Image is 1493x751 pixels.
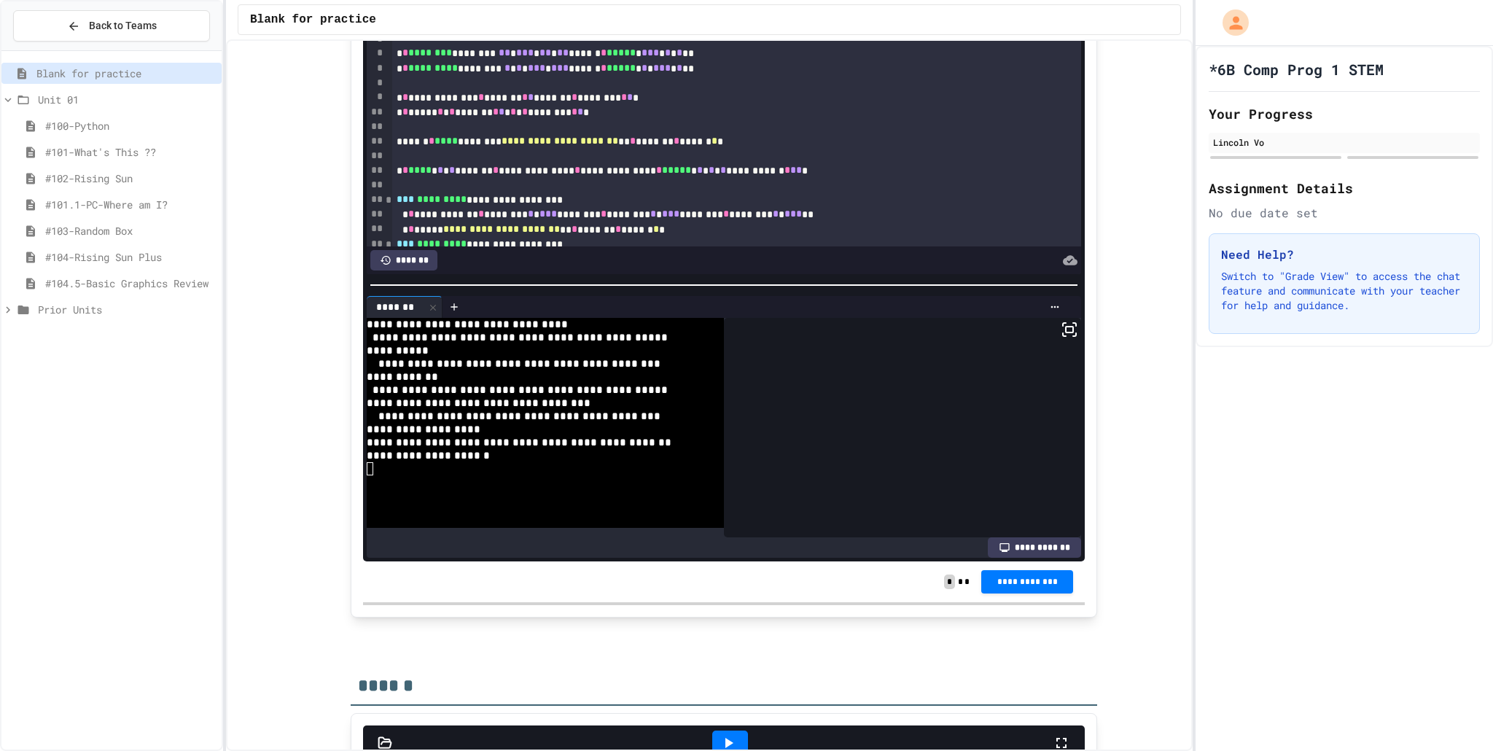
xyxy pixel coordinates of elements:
span: Back to Teams [89,18,157,34]
button: Back to Teams [13,10,210,42]
div: Lincoln Vo [1213,136,1476,149]
span: #104.5-Basic Graphics Review [45,276,216,291]
h2: Assignment Details [1209,178,1480,198]
h2: Your Progress [1209,104,1480,124]
span: #104-Rising Sun Plus [45,249,216,265]
span: #100-Python [45,118,216,133]
span: Prior Units [38,302,216,317]
span: Blank for practice [36,66,216,81]
span: Unit 01 [38,92,216,107]
span: #102-Rising Sun [45,171,216,186]
div: My Account [1207,6,1252,39]
h3: Need Help? [1221,246,1467,263]
span: #101-What's This ?? [45,144,216,160]
span: #103-Random Box [45,223,216,238]
span: Blank for practice [250,11,376,28]
span: #101.1-PC-Where am I? [45,197,216,212]
p: Switch to "Grade View" to access the chat feature and communicate with your teacher for help and ... [1221,269,1467,313]
div: No due date set [1209,204,1480,222]
h1: *6B Comp Prog 1 STEM [1209,59,1384,79]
